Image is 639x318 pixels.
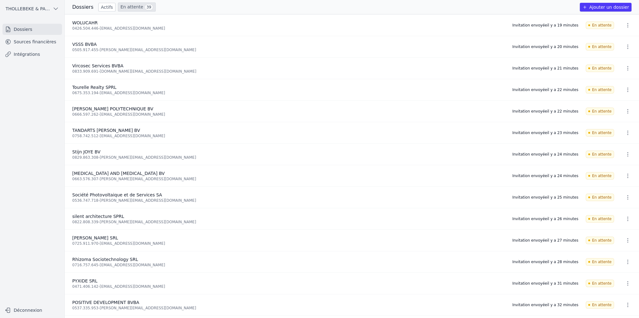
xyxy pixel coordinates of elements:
div: Invitation envoyée il y a 20 minutes [512,44,578,49]
span: Société Photovoltaique et de Services SA [72,192,162,197]
span: POSITIVE DEVELOPMENT BVBA [72,300,139,305]
div: Invitation envoyée il y a 25 minutes [512,195,578,200]
div: Invitation envoyée il y a 22 minutes [512,87,578,92]
div: 0822.808.339 - [PERSON_NAME][EMAIL_ADDRESS][DOMAIN_NAME] [72,219,505,224]
a: Actifs [98,3,116,12]
div: 0537.335.953 - [PERSON_NAME][EMAIL_ADDRESS][DOMAIN_NAME] [72,306,505,311]
div: 0471.406.142 - [EMAIL_ADDRESS][DOMAIN_NAME] [72,284,505,289]
span: En attente [586,22,614,29]
div: Invitation envoyée il y a 19 minutes [512,23,578,28]
button: Déconnexion [2,305,62,315]
span: En attente [586,301,614,309]
div: Invitation envoyée il y a 28 minutes [512,259,578,264]
span: THOLLEBEKE & PARTNERS bvbvba BVBA [6,6,50,12]
div: 0663.576.307 - [PERSON_NAME][EMAIL_ADDRESS][DOMAIN_NAME] [72,176,505,181]
span: WOLUCAHR [72,20,98,25]
h3: Dossiers [72,3,93,11]
button: Ajouter un dossier [580,3,632,12]
div: Invitation envoyée il y a 31 minutes [512,281,578,286]
span: En attente [586,280,614,287]
span: En attente [586,43,614,51]
span: En attente [586,194,614,201]
span: TANDARTS [PERSON_NAME] BV [72,128,140,133]
span: Stijn JOYE BV [72,149,100,154]
div: Invitation envoyée il y a 24 minutes [512,152,578,157]
span: En attente [586,258,614,266]
span: En attente [586,65,614,72]
div: 0716.757.645 - [EMAIL_ADDRESS][DOMAIN_NAME] [72,263,505,267]
span: En attente [586,129,614,137]
span: [PERSON_NAME] POLYTECHNIQUE BV [72,106,153,111]
div: Invitation envoyée il y a 24 minutes [512,173,578,178]
div: 0666.597.262 - [EMAIL_ADDRESS][DOMAIN_NAME] [72,112,505,117]
span: [PERSON_NAME] SRL [72,235,118,240]
span: silent architecture SPRL [72,214,124,219]
div: 0505.917.455 - [PERSON_NAME][EMAIL_ADDRESS][DOMAIN_NAME] [72,47,505,52]
button: THOLLEBEKE & PARTNERS bvbvba BVBA [2,4,62,14]
div: Invitation envoyée il y a 26 minutes [512,216,578,221]
a: Dossiers [2,24,62,35]
span: Rhizoma Sociotechnology SRL [72,257,138,262]
div: Invitation envoyée il y a 32 minutes [512,302,578,307]
div: 0829.863.308 - [PERSON_NAME][EMAIL_ADDRESS][DOMAIN_NAME] [72,155,505,160]
a: En attente 39 [118,2,156,12]
div: 0833.909.691 - [DOMAIN_NAME][EMAIL_ADDRESS][DOMAIN_NAME] [72,69,505,74]
div: 0675.353.194 - [EMAIL_ADDRESS][DOMAIN_NAME] [72,90,505,95]
div: 0758.742.512 - [EMAIL_ADDRESS][DOMAIN_NAME] [72,133,505,138]
div: Invitation envoyée il y a 27 minutes [512,238,578,243]
span: PYXIDE SRL [72,278,97,283]
span: [MEDICAL_DATA] AND [MEDICAL_DATA] BV [72,171,165,176]
a: Sources financières [2,36,62,47]
span: En attente [586,215,614,223]
span: VSSS BVBA [72,42,97,47]
span: En attente [586,86,614,94]
div: 0426.504.446 - [EMAIL_ADDRESS][DOMAIN_NAME] [72,26,505,31]
div: 0725.911.970 - [EMAIL_ADDRESS][DOMAIN_NAME] [72,241,505,246]
span: En attente [586,172,614,180]
a: Intégrations [2,49,62,60]
span: En attente [586,151,614,158]
div: Invitation envoyée il y a 22 minutes [512,109,578,114]
div: 0536.747.718 - [PERSON_NAME][EMAIL_ADDRESS][DOMAIN_NAME] [72,198,505,203]
div: Invitation envoyée il y a 21 minutes [512,66,578,71]
span: Tourelle Realty SPRL [72,85,116,90]
span: En attente [586,237,614,244]
span: En attente [586,108,614,115]
div: Invitation envoyée il y a 23 minutes [512,130,578,135]
span: Vircosec Services BVBA [72,63,123,68]
span: 39 [144,4,153,10]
